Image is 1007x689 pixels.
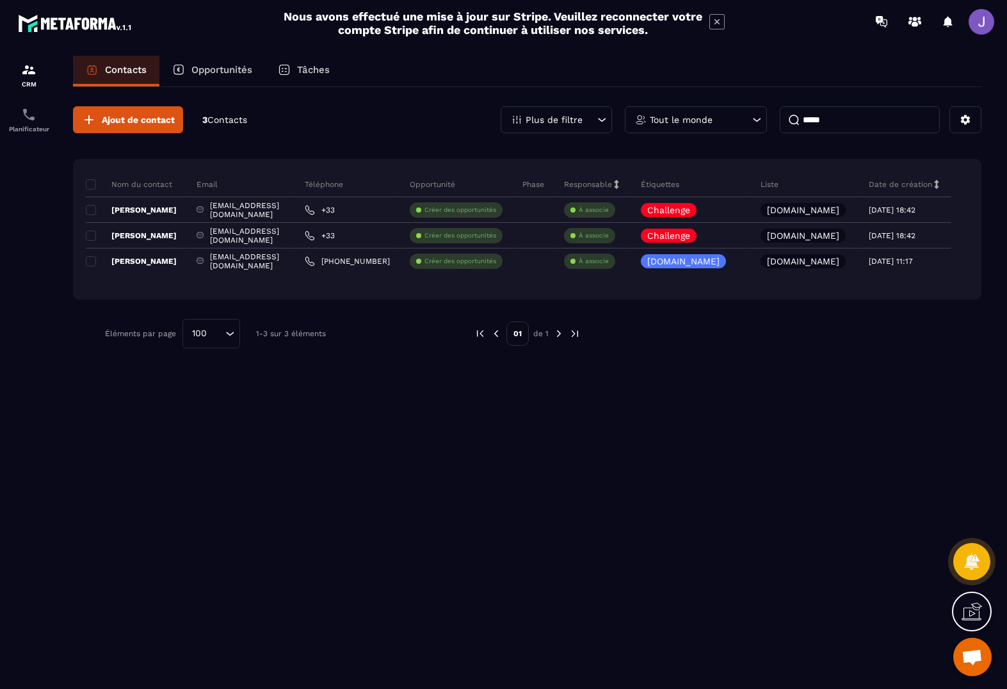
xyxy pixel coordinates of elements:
[283,10,703,36] h2: Nous avons effectué une mise à jour sur Stripe. Veuillez reconnecter votre compte Stripe afin de ...
[3,53,54,97] a: formationformationCRM
[424,231,496,240] p: Créer des opportunités
[305,179,343,190] p: Téléphone
[767,231,839,240] p: [DOMAIN_NAME]
[21,62,36,77] img: formation
[159,56,265,86] a: Opportunités
[86,205,177,215] p: [PERSON_NAME]
[305,205,335,215] a: +33
[641,179,679,190] p: Étiquettes
[3,81,54,88] p: CRM
[869,206,915,215] p: [DATE] 18:42
[869,257,913,266] p: [DATE] 11:17
[197,179,218,190] p: Email
[506,321,529,346] p: 01
[211,327,222,341] input: Search for option
[424,257,496,266] p: Créer des opportunités
[424,206,496,215] p: Créer des opportunités
[73,106,183,133] button: Ajout de contact
[105,64,147,76] p: Contacts
[3,126,54,133] p: Planificateur
[553,328,565,339] img: next
[564,179,612,190] p: Responsable
[869,179,932,190] p: Date de création
[647,257,720,266] p: [DOMAIN_NAME]
[188,327,211,341] span: 100
[569,328,581,339] img: next
[526,115,583,124] p: Plus de filtre
[265,56,342,86] a: Tâches
[650,115,713,124] p: Tout le monde
[256,329,326,338] p: 1-3 sur 3 éléments
[522,179,544,190] p: Phase
[21,107,36,122] img: scheduler
[761,179,778,190] p: Liste
[767,206,839,215] p: [DOMAIN_NAME]
[3,97,54,142] a: schedulerschedulerPlanificateur
[191,64,252,76] p: Opportunités
[86,179,172,190] p: Nom du contact
[73,56,159,86] a: Contacts
[102,113,175,126] span: Ajout de contact
[18,12,133,35] img: logo
[647,231,690,240] p: Challenge
[474,328,486,339] img: prev
[579,257,609,266] p: À associe
[305,231,335,241] a: +33
[86,256,177,266] p: [PERSON_NAME]
[182,319,240,348] div: Search for option
[579,206,609,215] p: À associe
[207,115,247,125] span: Contacts
[202,114,247,126] p: 3
[579,231,609,240] p: À associe
[767,257,839,266] p: [DOMAIN_NAME]
[297,64,330,76] p: Tâches
[86,231,177,241] p: [PERSON_NAME]
[305,256,390,266] a: [PHONE_NUMBER]
[490,328,502,339] img: prev
[105,329,176,338] p: Éléments par page
[953,638,992,676] div: Ouvrir le chat
[410,179,455,190] p: Opportunité
[533,328,549,339] p: de 1
[647,206,690,215] p: Challenge
[869,231,915,240] p: [DATE] 18:42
